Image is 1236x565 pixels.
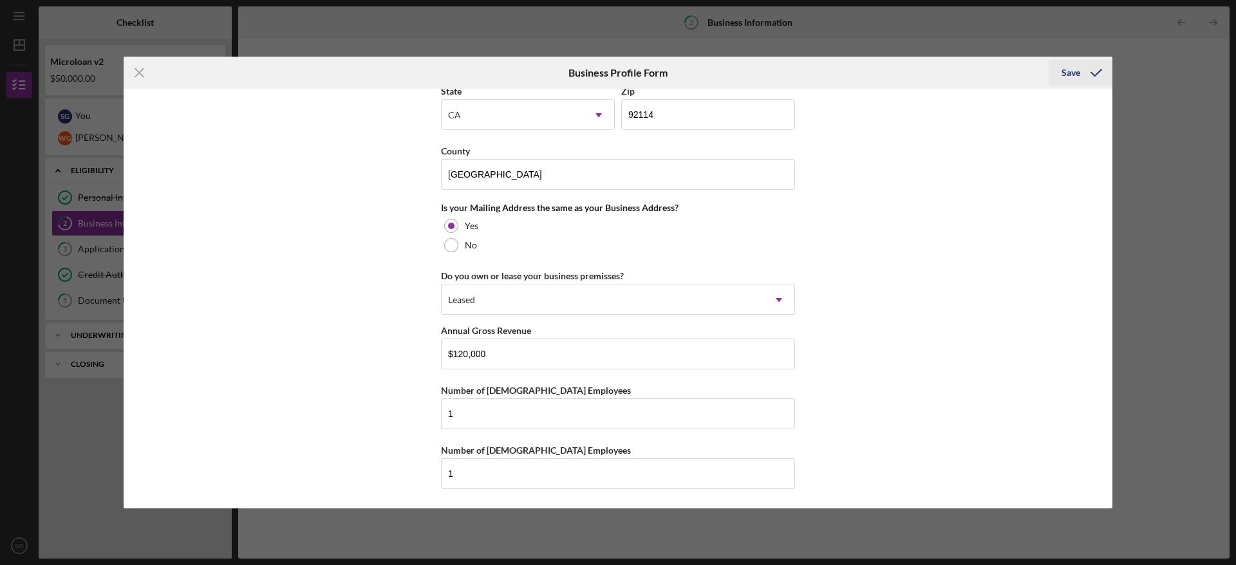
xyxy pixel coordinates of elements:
[568,67,668,79] h6: Business Profile Form
[448,295,475,305] div: Leased
[465,221,478,231] label: Yes
[621,86,635,97] label: Zip
[441,325,531,336] label: Annual Gross Revenue
[441,385,631,396] label: Number of [DEMOGRAPHIC_DATA] Employees
[448,110,461,120] div: CA
[441,203,795,213] div: Is your Mailing Address the same as your Business Address?
[1049,60,1112,86] button: Save
[441,145,470,156] label: County
[441,445,631,456] label: Number of [DEMOGRAPHIC_DATA] Employees
[465,240,477,250] label: No
[1062,60,1080,86] div: Save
